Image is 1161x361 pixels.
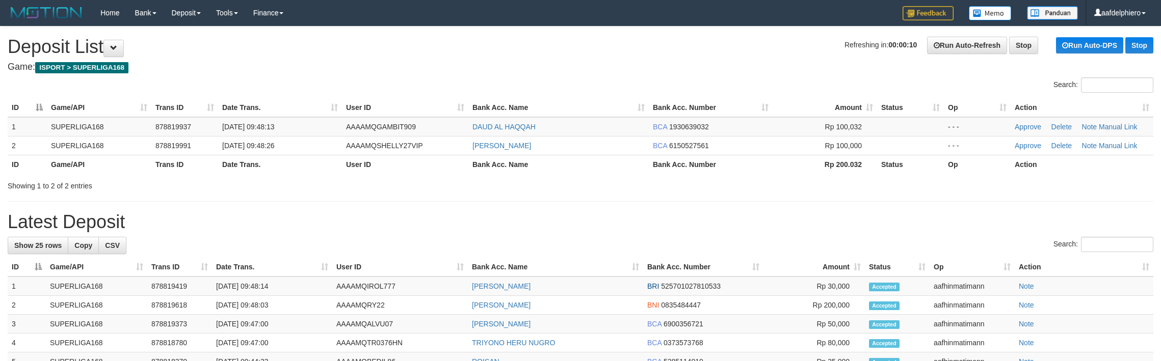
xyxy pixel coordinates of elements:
[1015,258,1153,276] th: Action: activate to sort column ascending
[773,98,877,117] th: Amount: activate to sort column ascending
[865,258,930,276] th: Status: activate to sort column ascending
[649,155,773,174] th: Bank Acc. Number
[218,155,342,174] th: Date Trans.
[472,282,531,290] a: [PERSON_NAME]
[8,334,46,352] td: 4
[1051,142,1072,150] a: Delete
[332,334,468,352] td: AAAAMQTR0376HN
[151,98,218,117] th: Trans ID: activate to sort column ascending
[669,123,709,131] span: Copy 1930639032 to clipboard
[212,258,332,276] th: Date Trans.: activate to sort column ascending
[903,6,954,20] img: Feedback.jpg
[332,315,468,334] td: AAAAMQALVU07
[869,301,900,310] span: Accepted
[1027,6,1078,20] img: panduan.png
[647,282,659,290] span: BRI
[346,123,416,131] span: AAAAMQGAMBIT909
[763,258,865,276] th: Amount: activate to sort column ascending
[1053,237,1153,252] label: Search:
[98,237,126,254] a: CSV
[472,142,531,150] a: [PERSON_NAME]
[1011,98,1153,117] th: Action: activate to sort column ascending
[472,320,531,328] a: [PERSON_NAME]
[8,237,68,254] a: Show 25 rows
[47,117,151,136] td: SUPERLIGA168
[1082,123,1097,131] a: Note
[944,98,1011,117] th: Op: activate to sort column ascending
[888,41,917,49] strong: 00:00:10
[147,334,212,352] td: 878818780
[468,258,643,276] th: Bank Acc. Name: activate to sort column ascending
[877,98,944,117] th: Status: activate to sort column ascending
[763,296,865,315] td: Rp 200,000
[763,334,865,352] td: Rp 80,000
[1056,37,1123,53] a: Run Auto-DPS
[46,296,147,315] td: SUPERLIGA168
[763,276,865,296] td: Rp 30,000
[46,276,147,296] td: SUPERLIGA168
[472,301,531,309] a: [PERSON_NAME]
[8,5,85,20] img: MOTION_logo.png
[14,241,62,249] span: Show 25 rows
[1011,155,1153,174] th: Action
[1081,237,1153,252] input: Search:
[35,62,128,73] span: ISPORT > SUPERLIGA168
[342,155,468,174] th: User ID
[346,142,423,150] span: AAAAMQSHELLY27VIP
[46,315,147,334] td: SUPERLIGA168
[147,276,212,296] td: 878819419
[1125,37,1153,53] a: Stop
[47,136,151,155] td: SUPERLIGA168
[661,282,721,290] span: Copy 525701027810533 to clipboard
[47,155,151,174] th: Game/API
[1082,142,1097,150] a: Note
[222,142,274,150] span: [DATE] 09:48:26
[825,142,862,150] span: Rp 100,000
[930,296,1015,315] td: aafhinmatimann
[773,155,877,174] th: Rp 200.032
[930,276,1015,296] td: aafhinmatimann
[930,258,1015,276] th: Op: activate to sort column ascending
[1099,142,1138,150] a: Manual Link
[944,117,1011,136] td: - - -
[1053,77,1153,93] label: Search:
[155,142,191,150] span: 878819991
[1019,301,1034,309] a: Note
[68,237,99,254] a: Copy
[661,301,701,309] span: Copy 0835484447 to clipboard
[969,6,1012,20] img: Button%20Memo.svg
[664,320,703,328] span: Copy 6900356721 to clipboard
[472,339,555,347] a: TRIYONO HERU NUGRO
[653,123,667,131] span: BCA
[669,142,709,150] span: Copy 6150527561 to clipboard
[332,296,468,315] td: AAAAMQRY22
[147,258,212,276] th: Trans ID: activate to sort column ascending
[212,276,332,296] td: [DATE] 09:48:14
[342,98,468,117] th: User ID: activate to sort column ascending
[105,241,120,249] span: CSV
[74,241,92,249] span: Copy
[147,315,212,334] td: 878819373
[1015,123,1041,131] a: Approve
[8,296,46,315] td: 2
[1099,123,1138,131] a: Manual Link
[218,98,342,117] th: Date Trans.: activate to sort column ascending
[46,334,147,352] td: SUPERLIGA168
[653,142,667,150] span: BCA
[944,136,1011,155] td: - - -
[8,136,47,155] td: 2
[47,98,151,117] th: Game/API: activate to sort column ascending
[763,315,865,334] td: Rp 50,000
[212,296,332,315] td: [DATE] 09:48:03
[944,155,1011,174] th: Op
[930,315,1015,334] td: aafhinmatimann
[1015,142,1041,150] a: Approve
[825,123,862,131] span: Rp 100,032
[877,155,944,174] th: Status
[8,37,1153,57] h1: Deposit List
[1019,339,1034,347] a: Note
[472,123,536,131] a: DAUD AL HAQQAH
[647,301,659,309] span: BNI
[147,296,212,315] td: 878819618
[869,283,900,291] span: Accepted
